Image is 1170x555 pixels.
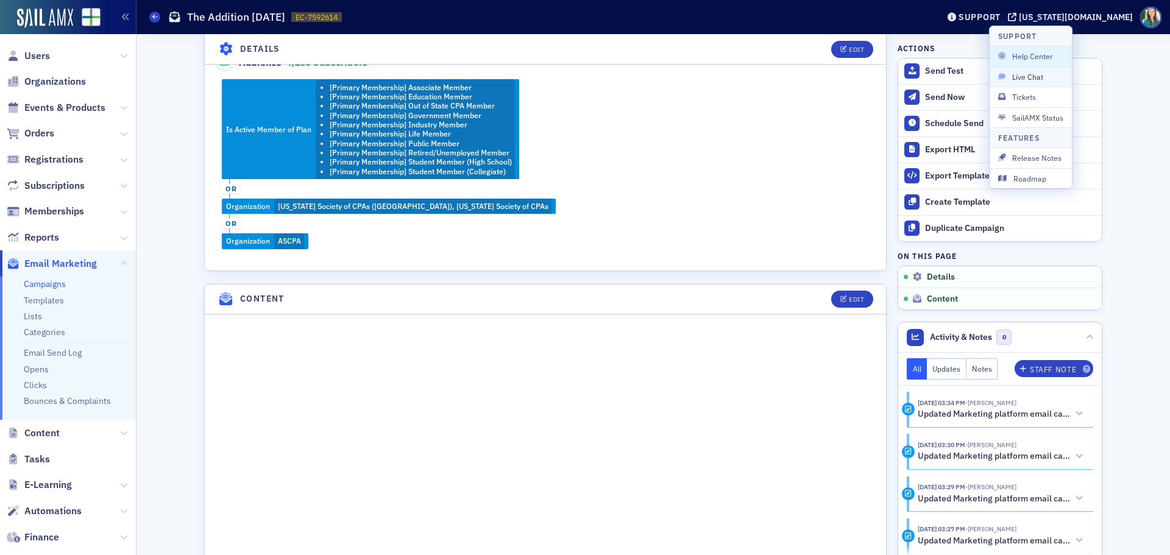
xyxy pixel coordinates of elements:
[24,327,65,338] a: Categories
[849,296,864,303] div: Edit
[918,483,965,491] time: 8/18/2025 03:29 PM
[990,66,1072,87] button: Live Chat
[918,534,1085,547] button: Updated Marketing platform email campaign: The Addition [DATE]
[296,12,338,23] span: EC-7592614
[998,112,1063,123] span: SailAMX Status
[7,231,59,244] a: Reports
[898,250,1102,261] h4: On this page
[990,148,1072,168] button: Release Notes
[927,272,955,283] span: Details
[831,40,873,57] button: Edit
[925,118,1096,129] div: Schedule Send
[1030,366,1076,373] div: Staff Note
[966,358,998,380] button: Notes
[24,380,47,391] a: Clicks
[24,478,72,492] span: E-Learning
[918,451,1070,462] h5: Updated Marketing platform email campaign: The Addition [DATE]
[286,56,367,68] span: 4,165 Subscribers
[965,440,1016,449] span: Aidan Sullivan
[925,223,1096,234] div: Duplicate Campaign
[902,529,915,542] div: Activity
[902,445,915,458] div: Activity
[24,504,82,518] span: Automations
[24,295,64,306] a: Templates
[918,409,1070,420] h5: Updated Marketing platform email campaign: The Addition [DATE]
[898,189,1102,215] a: Create Template
[898,84,1102,110] button: Send Now
[925,66,1096,77] div: Send Test
[998,30,1037,41] h4: Support
[998,173,1063,184] span: Roadmap
[73,8,101,29] a: View Homepage
[918,536,1070,546] h5: Updated Marketing platform email campaign: The Addition [DATE]
[24,231,59,244] span: Reports
[24,364,49,375] a: Opens
[82,8,101,27] img: SailAMX
[925,144,1096,155] div: Export HTML
[24,426,60,440] span: Content
[996,330,1012,345] span: 0
[7,453,50,466] a: Tasks
[918,493,1070,504] h5: Updated Marketing platform email campaign: The Addition [DATE]
[7,257,97,270] a: Email Marketing
[831,291,873,308] button: Edit
[24,257,97,270] span: Email Marketing
[918,525,965,533] time: 8/18/2025 03:27 PM
[918,408,1085,420] button: Updated Marketing platform email campaign: The Addition [DATE]
[925,92,1096,103] div: Send Now
[7,101,105,115] a: Events & Products
[990,107,1072,127] button: SailAMX Status
[7,478,72,492] a: E-Learning
[24,531,59,544] span: Finance
[1019,12,1133,23] div: [US_STATE][DOMAIN_NAME]
[918,398,965,407] time: 8/18/2025 03:34 PM
[927,294,958,305] span: Content
[7,426,60,440] a: Content
[898,110,1102,136] button: Schedule Send
[902,403,915,415] div: Activity
[7,531,59,544] a: Finance
[7,205,84,218] a: Memberships
[24,75,86,88] span: Organizations
[1140,7,1161,28] span: Profile
[24,179,85,193] span: Subscriptions
[927,358,966,380] button: Updates
[925,197,1096,208] div: Create Template
[7,49,50,63] a: Users
[965,398,1016,407] span: Helen Oglesby
[240,43,280,55] h4: Details
[907,358,927,380] button: All
[959,12,1001,23] div: Support
[24,347,82,358] a: Email Send Log
[7,504,82,518] a: Automations
[17,9,73,28] img: SailAMX
[998,71,1063,82] span: Live Chat
[1008,13,1137,21] button: [US_STATE][DOMAIN_NAME]
[187,10,285,24] h1: The Addition [DATE]
[990,168,1072,188] button: Roadmap
[998,91,1063,102] span: Tickets
[898,215,1102,241] button: Duplicate Campaign
[998,132,1040,143] h4: Features
[24,311,42,322] a: Lists
[898,43,935,54] h4: Actions
[1015,360,1093,377] button: Staff Note
[990,46,1072,66] button: Help Center
[898,163,1102,189] a: Export Template
[925,171,1096,182] div: Export Template
[7,75,86,88] a: Organizations
[998,152,1063,163] span: Release Notes
[902,487,915,500] div: Activity
[849,46,864,52] div: Edit
[24,101,105,115] span: Events & Products
[24,205,84,218] span: Memberships
[24,127,54,140] span: Orders
[918,492,1085,505] button: Updated Marketing platform email campaign: The Addition [DATE]
[24,278,66,289] a: Campaigns
[24,49,50,63] span: Users
[965,483,1016,491] span: Aidan Sullivan
[898,136,1102,163] a: Export HTML
[965,525,1016,533] span: Helen Oglesby
[898,58,1102,84] button: Send Test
